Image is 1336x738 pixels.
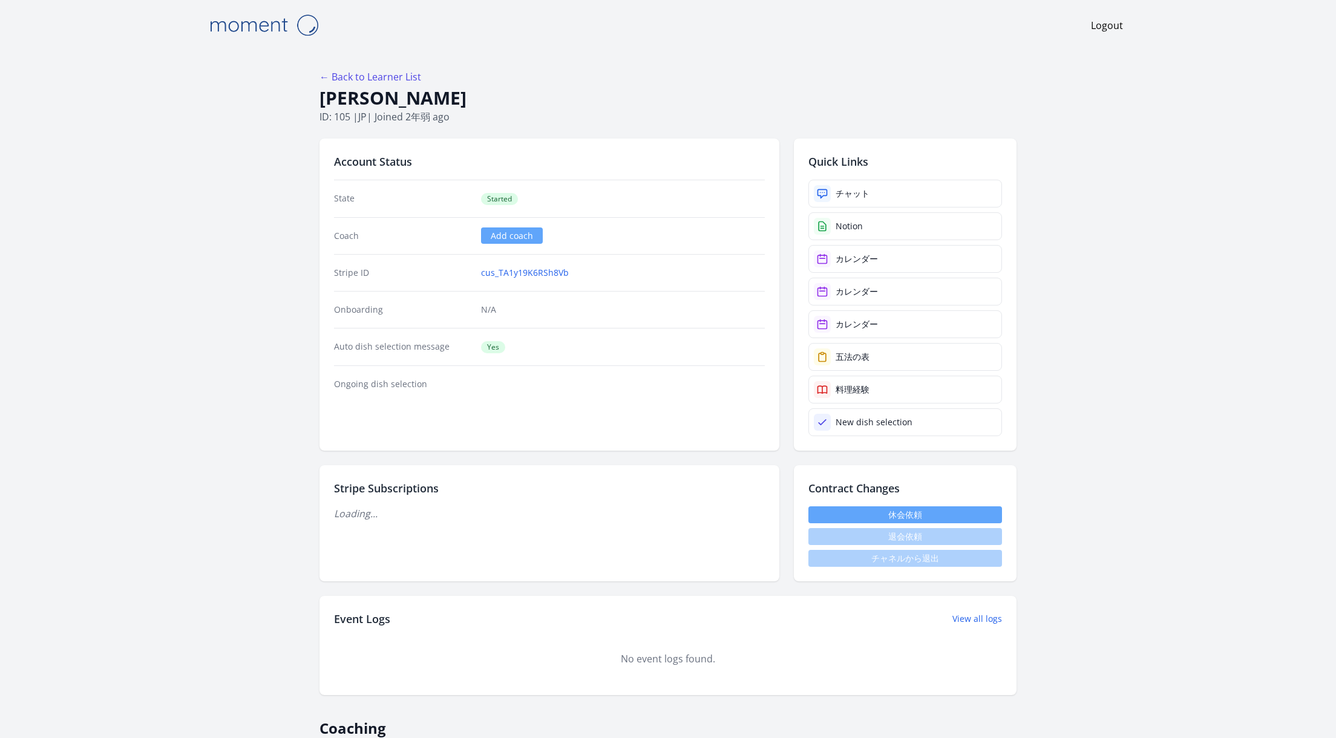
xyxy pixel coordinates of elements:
a: ← Back to Learner List [319,70,421,83]
span: チャネルから退出 [808,550,1002,567]
dt: State [334,192,471,205]
a: View all logs [952,613,1002,625]
a: Notion [808,212,1002,240]
dt: Onboarding [334,304,471,316]
a: cus_TA1y19K6RSh8Vb [481,267,569,279]
span: 退会依頼 [808,528,1002,545]
div: No event logs found. [334,651,1002,666]
div: Notion [836,220,863,232]
h2: Coaching [319,710,1017,737]
p: Loading... [334,506,765,521]
a: 五法の表 [808,343,1002,371]
a: カレンダー [808,310,1002,338]
div: 五法の表 [836,351,869,363]
a: Add coach [481,227,543,244]
span: jp [358,110,367,123]
h2: Quick Links [808,153,1002,170]
dt: Coach [334,230,471,242]
h2: Account Status [334,153,765,170]
div: チャット [836,188,869,200]
dt: Auto dish selection message [334,341,471,353]
a: 料理経験 [808,376,1002,403]
dt: Stripe ID [334,267,471,279]
a: New dish selection [808,408,1002,436]
a: Logout [1091,18,1123,33]
dt: Ongoing dish selection [334,378,471,390]
div: カレンダー [836,253,878,265]
p: ID: 105 | | Joined 2年弱 ago [319,109,1017,124]
h2: Event Logs [334,610,390,627]
a: 休会依頼 [808,506,1002,523]
div: 料理経験 [836,384,869,396]
p: N/A [481,304,765,316]
img: Moment [203,10,324,41]
div: カレンダー [836,318,878,330]
span: Yes [481,341,505,353]
h2: Contract Changes [808,480,1002,497]
div: カレンダー [836,286,878,298]
h1: [PERSON_NAME] [319,87,1017,109]
span: Started [481,193,518,205]
a: カレンダー [808,278,1002,305]
a: チャット [808,180,1002,207]
a: カレンダー [808,245,1002,273]
h2: Stripe Subscriptions [334,480,765,497]
div: New dish selection [836,416,912,428]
